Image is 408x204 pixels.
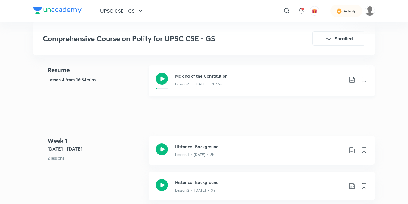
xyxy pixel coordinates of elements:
a: Historical BackgroundLesson 1 • [DATE] • 3h [149,136,375,172]
h3: Historical Background [175,143,344,150]
h5: Lesson 4 from 16:54mins [48,76,144,83]
p: Lesson 2 • [DATE] • 3h [175,188,215,193]
img: avatar [312,8,317,14]
button: avatar [310,6,319,16]
img: activity [336,7,342,14]
img: Saurav Kumar [365,6,375,16]
a: Making of the ConstitutionLesson 4 • [DATE] • 2h 59m [149,65,375,104]
h4: Week 1 [48,136,144,145]
img: Company Logo [33,7,82,14]
a: Company Logo [33,7,82,15]
h3: Comprehensive Course on Polity for UPSC CSE - GS [43,34,278,43]
button: UPSC CSE - GS [97,5,148,17]
h4: Resume [48,65,144,75]
h3: Historical Background [175,179,344,185]
p: 2 lessons [48,155,144,161]
p: Lesson 4 • [DATE] • 2h 59m [175,81,224,87]
p: Lesson 1 • [DATE] • 3h [175,152,214,157]
h3: Making of the Constitution [175,73,344,79]
button: Enrolled [312,31,365,46]
h5: [DATE] - [DATE] [48,145,144,152]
